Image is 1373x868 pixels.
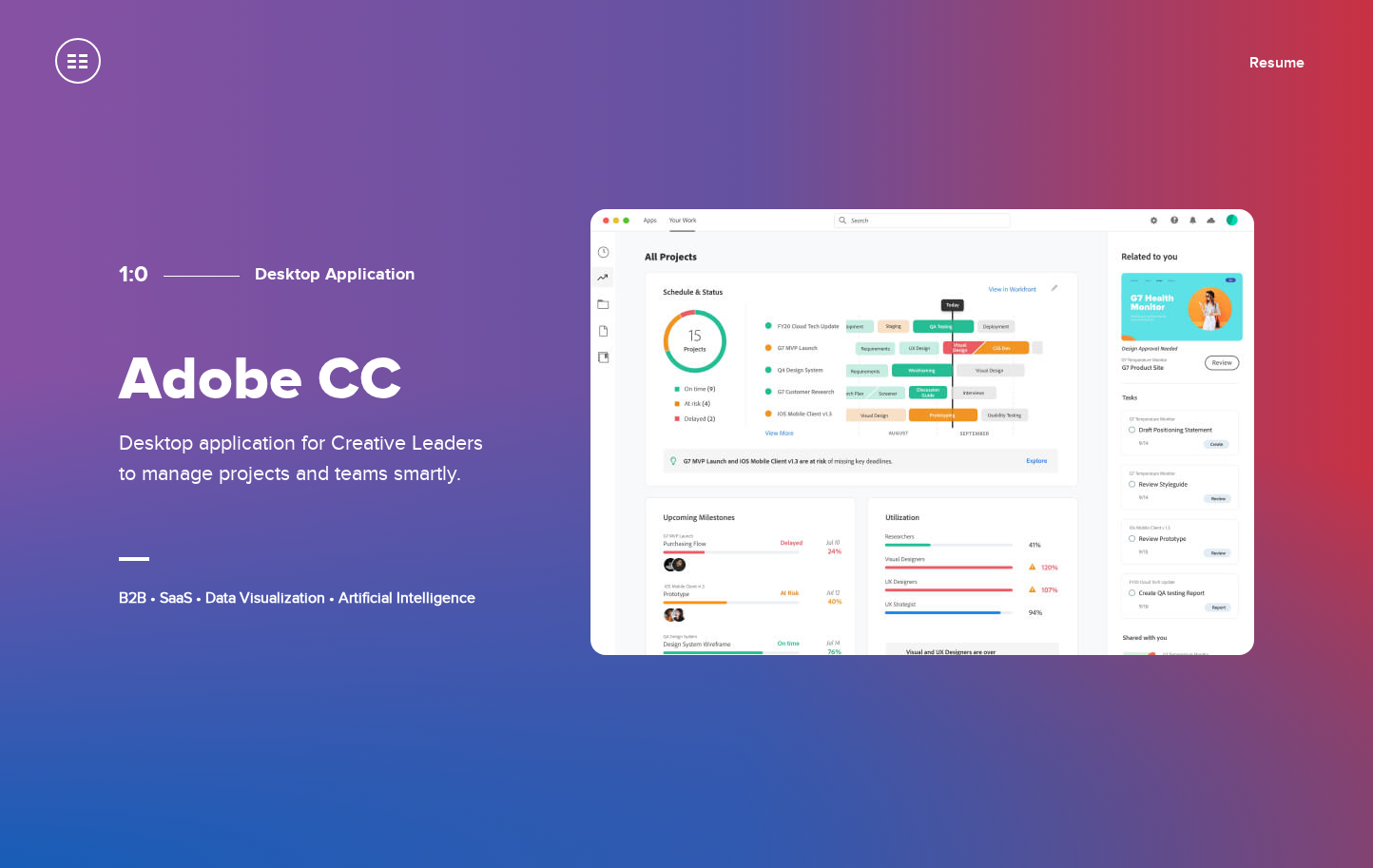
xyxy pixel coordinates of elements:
[119,588,475,608] span: B2B • SaaS • Data Visualization • Artificial Intelligence
[164,264,415,285] h3: Desktop Application
[1249,53,1305,72] a: Resume
[119,428,499,489] p: Desktop application for Creative Leaders to manage projects and teams smartly.
[119,260,148,288] span: 1:0
[116,209,1257,660] a: 1:0 Desktop Application Adobe CC Desktop application for Creative Leaders to manage projects and ...
[119,349,499,413] h2: Adobe CC
[590,209,1254,655] img: Adobe CC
